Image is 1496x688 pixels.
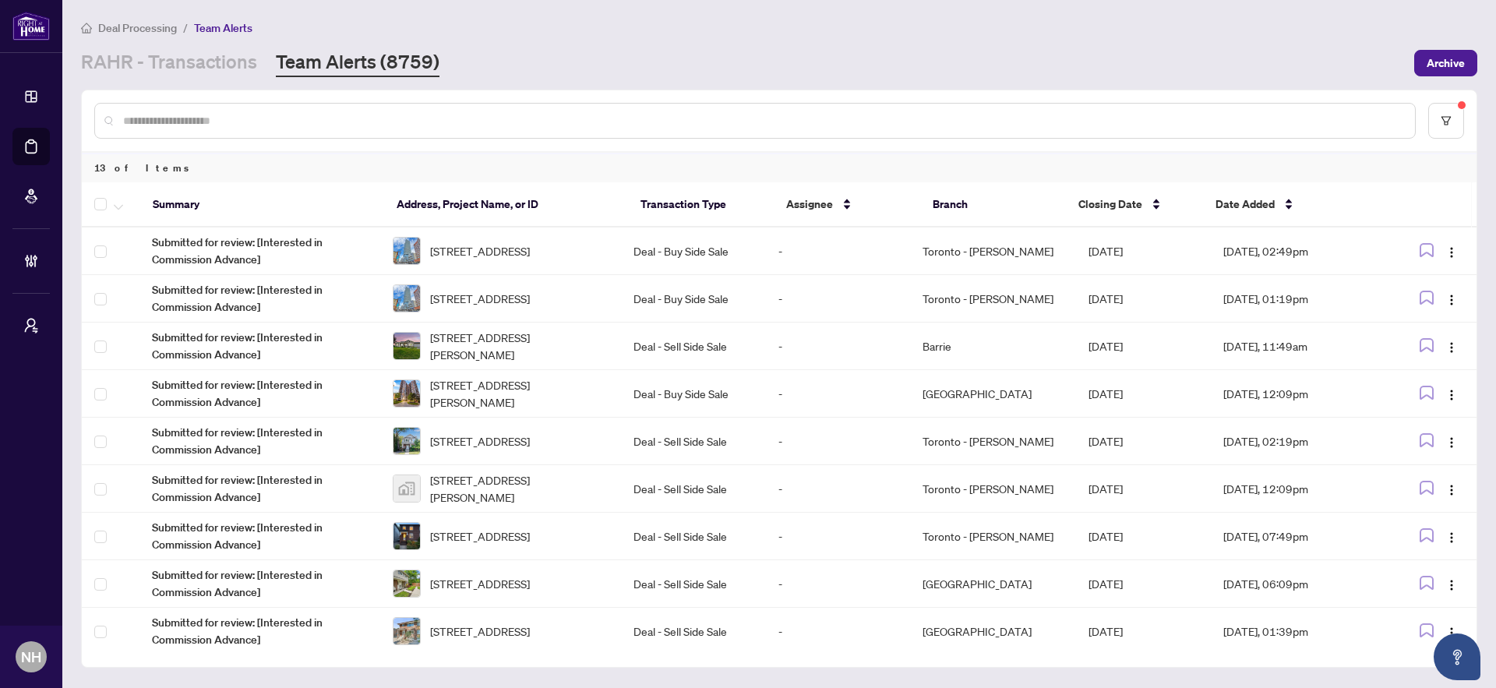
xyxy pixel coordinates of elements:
td: [DATE], 06:09pm [1211,560,1385,608]
button: Logo [1439,238,1464,263]
td: [DATE], 07:49pm [1211,513,1385,560]
th: Date Added [1203,182,1378,228]
span: NH [21,646,41,668]
th: Closing Date [1066,182,1202,228]
span: Submitted for review: [Interested in Commission Advance] [152,329,368,363]
img: Logo [1445,579,1458,591]
td: - [766,608,910,655]
td: [DATE] [1076,323,1211,370]
span: [STREET_ADDRESS] [430,623,530,640]
span: Closing Date [1078,196,1142,213]
th: Summary [140,182,384,228]
td: [DATE], 12:09pm [1211,370,1385,418]
td: Barrie [910,323,1076,370]
span: filter [1441,115,1452,126]
td: - [766,465,910,513]
button: Archive [1414,50,1477,76]
td: Deal - Sell Side Sale [621,465,765,513]
td: - [766,560,910,608]
th: Address, Project Name, or ID [384,182,628,228]
td: [DATE] [1076,560,1211,608]
span: Date Added [1215,196,1275,213]
td: Toronto - [PERSON_NAME] [910,513,1076,560]
span: Archive [1427,51,1465,76]
td: [DATE], 01:19pm [1211,275,1385,323]
img: Logo [1445,484,1458,496]
td: Toronto - [PERSON_NAME] [910,228,1076,275]
td: Toronto - [PERSON_NAME] [910,418,1076,465]
span: [STREET_ADDRESS][PERSON_NAME] [430,376,609,411]
span: home [81,23,92,34]
td: [DATE] [1076,228,1211,275]
td: [DATE], 11:49am [1211,323,1385,370]
td: - [766,228,910,275]
img: Logo [1445,341,1458,354]
td: [DATE] [1076,370,1211,418]
td: Toronto - [PERSON_NAME] [910,465,1076,513]
td: Deal - Buy Side Sale [621,228,765,275]
span: Submitted for review: [Interested in Commission Advance] [152,376,368,411]
img: thumbnail-img [393,618,420,644]
span: Submitted for review: [Interested in Commission Advance] [152,566,368,601]
td: Deal - Buy Side Sale [621,370,765,418]
td: - [766,370,910,418]
img: thumbnail-img [393,333,420,359]
a: Team Alerts (8759) [276,49,439,77]
img: Logo [1445,436,1458,449]
span: Submitted for review: [Interested in Commission Advance] [152,424,368,458]
td: - [766,323,910,370]
img: thumbnail-img [393,570,420,597]
td: - [766,275,910,323]
td: [DATE], 12:09pm [1211,465,1385,513]
li: / [183,19,188,37]
span: Deal Processing [98,21,177,35]
span: [STREET_ADDRESS] [430,242,530,259]
img: thumbnail-img [393,475,420,502]
img: Logo [1445,246,1458,259]
td: [DATE] [1076,275,1211,323]
td: Deal - Sell Side Sale [621,608,765,655]
button: Logo [1439,524,1464,549]
td: Deal - Buy Side Sale [621,275,765,323]
th: Branch [920,182,1067,228]
td: [DATE] [1076,465,1211,513]
img: thumbnail-img [393,285,420,312]
span: [STREET_ADDRESS] [430,527,530,545]
img: thumbnail-img [393,523,420,549]
span: Submitted for review: [Interested in Commission Advance] [152,519,368,553]
td: [GEOGRAPHIC_DATA] [910,370,1076,418]
span: [STREET_ADDRESS][PERSON_NAME] [430,471,609,506]
div: 13 of Items [82,153,1477,182]
td: Deal - Sell Side Sale [621,323,765,370]
button: Logo [1439,381,1464,406]
img: logo [12,12,50,41]
td: [GEOGRAPHIC_DATA] [910,560,1076,608]
td: - [766,418,910,465]
span: Assignee [786,196,833,213]
img: Logo [1445,626,1458,639]
span: Submitted for review: [Interested in Commission Advance] [152,614,368,648]
img: thumbnail-img [393,428,420,454]
td: [GEOGRAPHIC_DATA] [910,608,1076,655]
td: - [766,513,910,560]
span: user-switch [23,318,39,333]
span: Submitted for review: [Interested in Commission Advance] [152,471,368,506]
button: Logo [1439,571,1464,596]
button: Logo [1439,619,1464,644]
img: Logo [1445,294,1458,306]
button: Logo [1439,429,1464,453]
td: [DATE], 01:39pm [1211,608,1385,655]
img: thumbnail-img [393,238,420,264]
span: Team Alerts [194,21,252,35]
span: Submitted for review: [Interested in Commission Advance] [152,281,368,316]
img: Logo [1445,531,1458,544]
td: [DATE] [1076,513,1211,560]
span: [STREET_ADDRESS] [430,290,530,307]
td: [DATE], 02:19pm [1211,418,1385,465]
td: [DATE], 02:49pm [1211,228,1385,275]
td: Deal - Sell Side Sale [621,560,765,608]
th: Assignee [774,182,920,228]
button: Logo [1439,333,1464,358]
button: Open asap [1434,633,1480,680]
td: Toronto - [PERSON_NAME] [910,275,1076,323]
